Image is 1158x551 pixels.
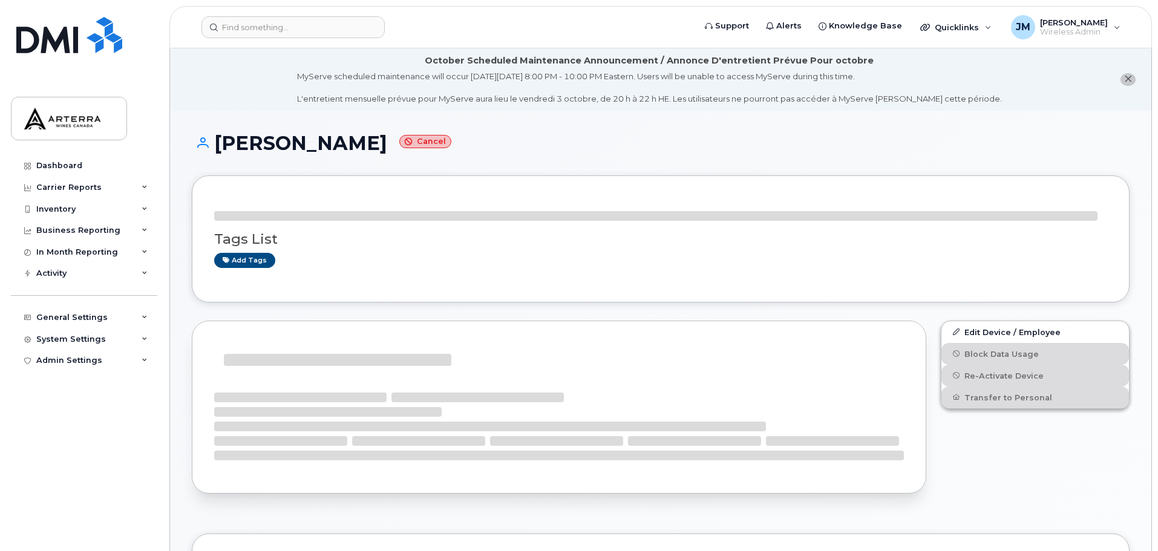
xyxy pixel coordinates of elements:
button: close notification [1120,73,1136,86]
h3: Tags List [214,232,1107,247]
a: Edit Device / Employee [941,321,1129,343]
button: Block Data Usage [941,343,1129,365]
button: Re-Activate Device [941,365,1129,386]
a: Add tags [214,253,275,268]
div: October Scheduled Maintenance Announcement / Annonce D'entretient Prévue Pour octobre [425,54,874,67]
span: Re-Activate Device [964,371,1044,380]
small: Cancel [399,135,451,149]
h1: [PERSON_NAME] [192,132,1130,154]
div: MyServe scheduled maintenance will occur [DATE][DATE] 8:00 PM - 10:00 PM Eastern. Users will be u... [297,71,1002,105]
button: Transfer to Personal [941,386,1129,408]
